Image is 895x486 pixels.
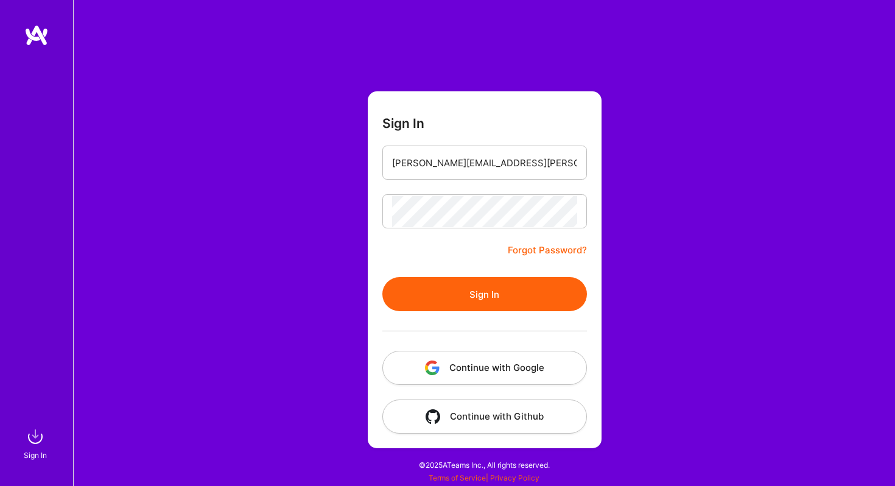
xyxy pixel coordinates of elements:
[73,449,895,480] div: © 2025 ATeams Inc., All rights reserved.
[426,409,440,424] img: icon
[392,147,577,178] input: Email...
[490,473,539,482] a: Privacy Policy
[382,400,587,434] button: Continue with Github
[24,24,49,46] img: logo
[382,277,587,311] button: Sign In
[508,243,587,258] a: Forgot Password?
[24,449,47,462] div: Sign In
[425,361,440,375] img: icon
[23,424,47,449] img: sign in
[429,473,539,482] span: |
[382,116,424,131] h3: Sign In
[26,424,47,462] a: sign inSign In
[382,351,587,385] button: Continue with Google
[429,473,486,482] a: Terms of Service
